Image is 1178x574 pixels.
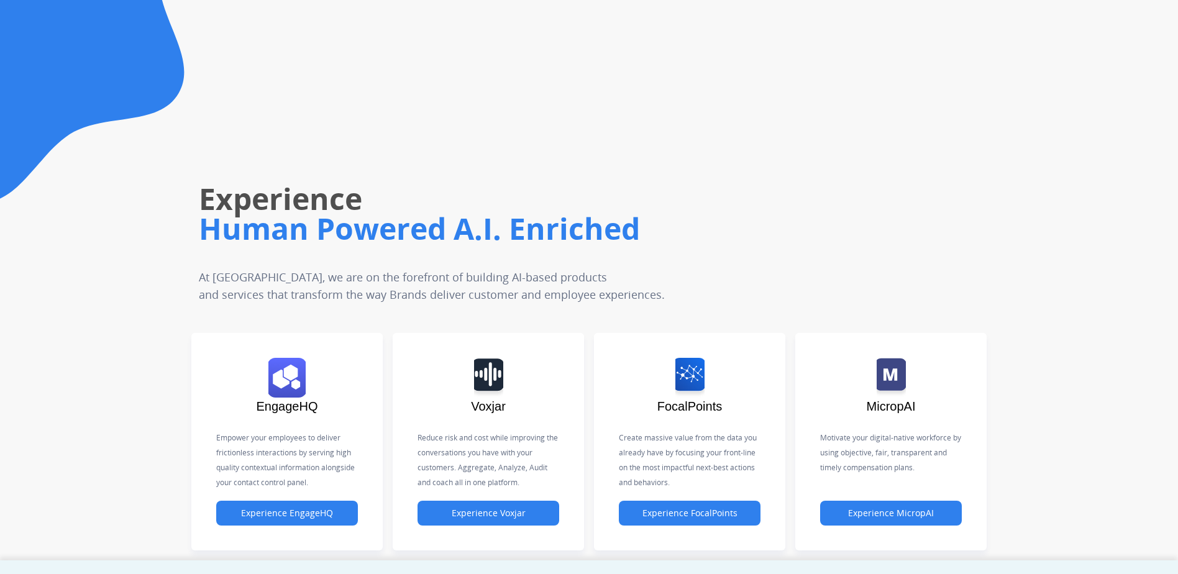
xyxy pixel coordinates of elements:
p: Motivate your digital-native workforce by using objective, fair, transparent and timely compensat... [820,430,962,475]
h1: Human Powered A.I. Enriched [199,209,832,248]
p: Empower your employees to deliver frictionless interactions by serving high quality contextual in... [216,430,358,490]
a: Experience MicropAI [820,508,962,519]
p: Create massive value from the data you already have by focusing your front-line on the most impac... [619,430,760,490]
img: logo [675,358,705,398]
img: logo [877,358,906,398]
button: Experience MicropAI [820,501,962,526]
span: Voxjar [471,399,506,413]
img: logo [474,358,503,398]
span: MicropAI [867,399,916,413]
p: Reduce risk and cost while improving the conversations you have with your customers. Aggregate, A... [418,430,559,490]
img: logo [268,358,306,398]
p: At [GEOGRAPHIC_DATA], we are on the forefront of building AI-based products and services that tra... [199,268,752,303]
a: Experience EngageHQ [216,508,358,519]
button: Experience Voxjar [418,501,559,526]
a: Experience FocalPoints [619,508,760,519]
span: EngageHQ [257,399,318,413]
button: Experience FocalPoints [619,501,760,526]
span: FocalPoints [657,399,723,413]
h1: Experience [199,179,832,219]
button: Experience EngageHQ [216,501,358,526]
a: Experience Voxjar [418,508,559,519]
